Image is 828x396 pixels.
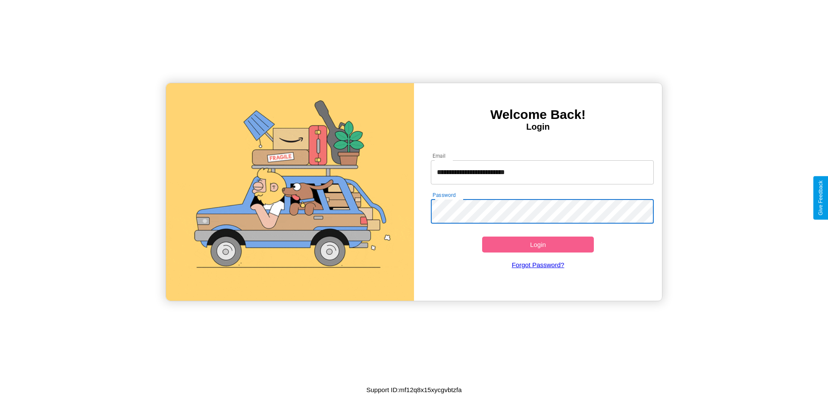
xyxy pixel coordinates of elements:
[433,152,446,159] label: Email
[166,83,414,301] img: gif
[818,181,824,215] div: Give Feedback
[427,253,650,277] a: Forgot Password?
[433,191,455,199] label: Password
[482,237,594,253] button: Login
[367,384,462,396] p: Support ID: mf12q8x15xycgvbtzfa
[414,107,662,122] h3: Welcome Back!
[414,122,662,132] h4: Login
